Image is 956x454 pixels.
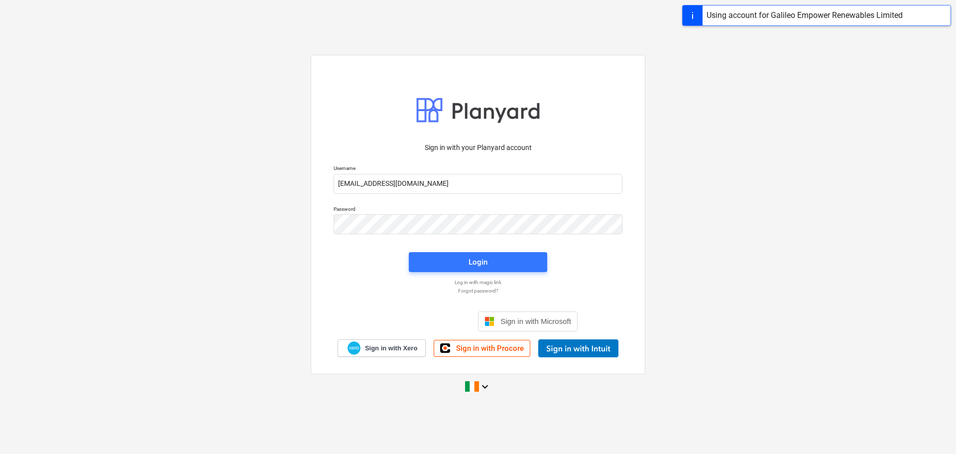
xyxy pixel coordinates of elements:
[484,316,494,326] img: Microsoft logo
[329,279,627,286] a: Log in with magic link
[500,317,571,325] span: Sign in with Microsoft
[409,252,547,272] button: Login
[329,288,627,294] a: Forgot password?
[434,340,530,357] a: Sign in with Procore
[338,339,426,357] a: Sign in with Xero
[365,344,417,353] span: Sign in with Xero
[456,344,524,353] span: Sign in with Procore
[469,256,487,269] div: Login
[334,143,622,153] p: Sign in with your Planyard account
[334,174,622,194] input: Username
[479,381,491,393] i: keyboard_arrow_down
[373,310,475,332] iframe: Sign in with Google Button
[707,9,903,21] div: Using account for Galileo Empower Renewables Limited
[348,341,360,355] img: Xero logo
[334,165,622,173] p: Username
[334,206,622,214] p: Password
